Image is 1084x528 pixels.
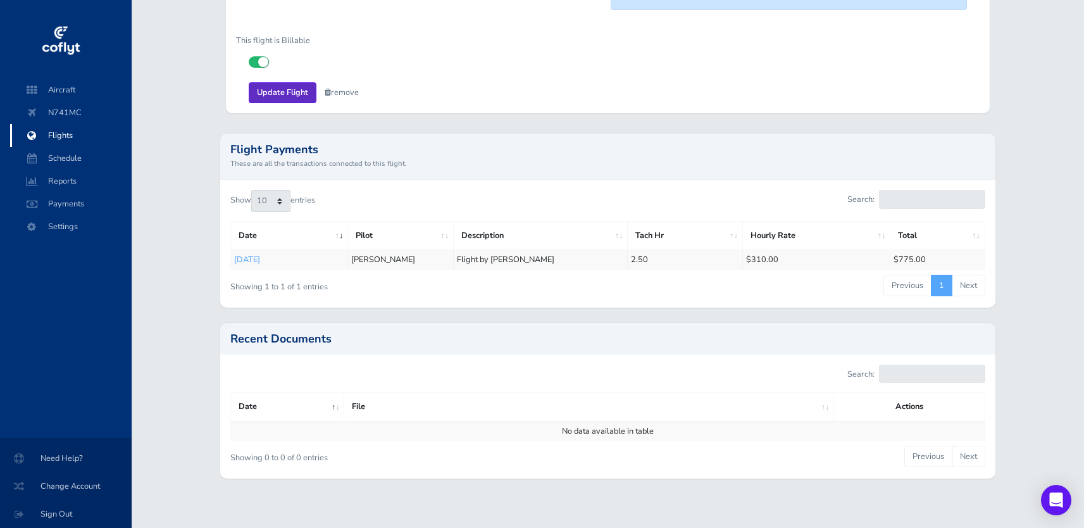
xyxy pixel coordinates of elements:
span: Flights [23,124,119,147]
div: Showing 0 to 0 of 0 entries [230,444,535,464]
span: Settings [23,215,119,238]
select: Showentries [251,190,290,211]
th: Hourly Rate: activate to sort column ascending [742,221,890,249]
td: [PERSON_NAME] [347,250,453,270]
div: Showing 1 to 1 of 1 entries [230,273,535,293]
h2: Flight Payments [230,144,985,155]
div: Open Intercom Messenger [1041,485,1071,515]
th: Date: activate to sort column descending [231,393,344,421]
td: $310.00 [742,250,890,270]
h2: Recent Documents [230,333,985,344]
td: $775.00 [890,250,985,270]
label: Show entries [230,190,315,211]
label: Search: [847,365,985,383]
img: coflyt logo [40,22,82,60]
a: 1 [931,275,952,296]
input: Search: [879,190,985,208]
th: Date: activate to sort column ascending [231,221,347,249]
td: Flight by [PERSON_NAME] [453,250,627,270]
span: Change Account [15,475,116,498]
th: File: activate to sort column ascending [344,393,834,421]
th: Actions [833,393,985,421]
span: Payments [23,192,119,215]
input: Search: [879,365,985,383]
span: N741MC [23,101,119,124]
span: Reports [23,170,119,192]
input: Update Flight [249,82,316,103]
label: Search: [847,190,985,208]
a: [DATE] [234,254,260,265]
span: Aircraft [23,79,119,101]
td: 2.50 [627,250,742,270]
span: Need Help? [15,447,116,470]
th: Tach Hr: activate to sort column ascending [627,221,742,249]
th: Pilot: activate to sort column ascending [347,221,453,249]
td: No data available in table [231,421,985,441]
a: remove [325,87,359,98]
span: Schedule [23,147,119,170]
span: Sign Out [15,503,116,525]
th: Description: activate to sort column ascending [453,221,627,249]
th: Total: activate to sort column ascending [890,221,985,249]
label: This flight is Billable [227,30,354,51]
small: These are all the transactions connected to this flight. [230,158,985,169]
